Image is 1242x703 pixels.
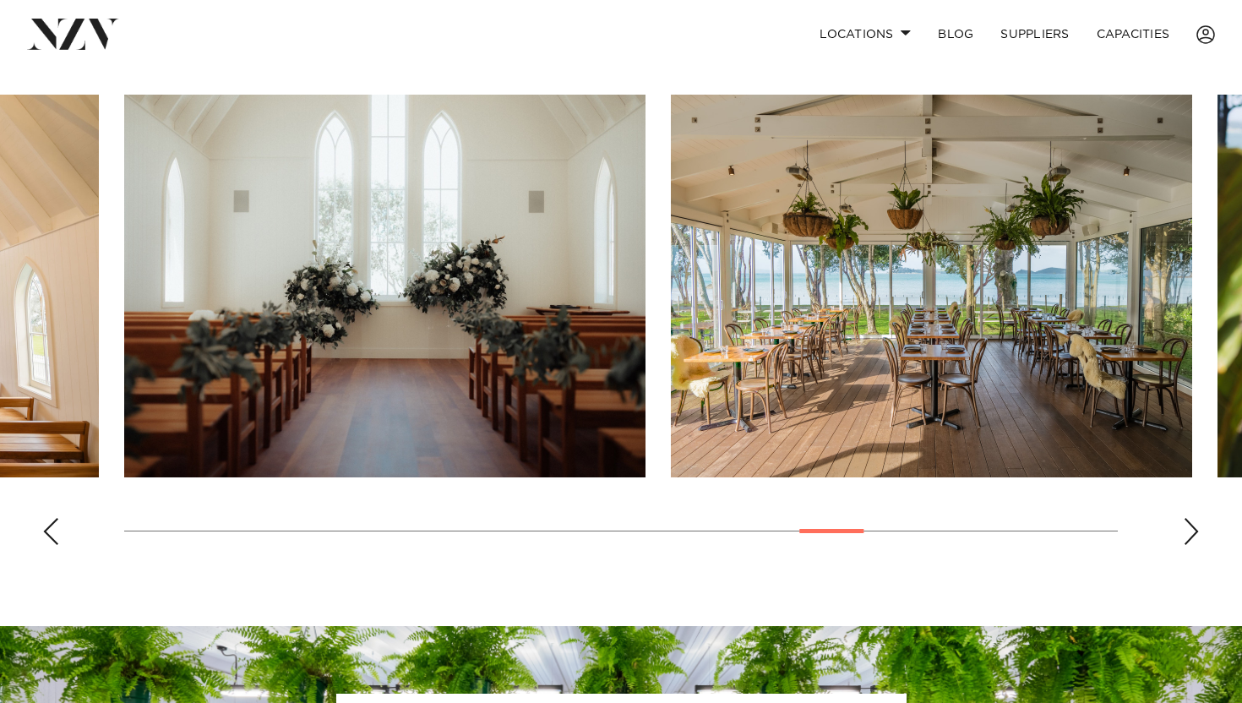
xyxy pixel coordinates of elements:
a: BLOG [924,16,987,52]
swiper-slide: 21 / 28 [671,95,1192,477]
a: Capacities [1083,16,1184,52]
a: SUPPLIERS [987,16,1082,52]
a: Locations [806,16,924,52]
img: nzv-logo.png [27,19,119,49]
swiper-slide: 20 / 28 [124,95,646,477]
